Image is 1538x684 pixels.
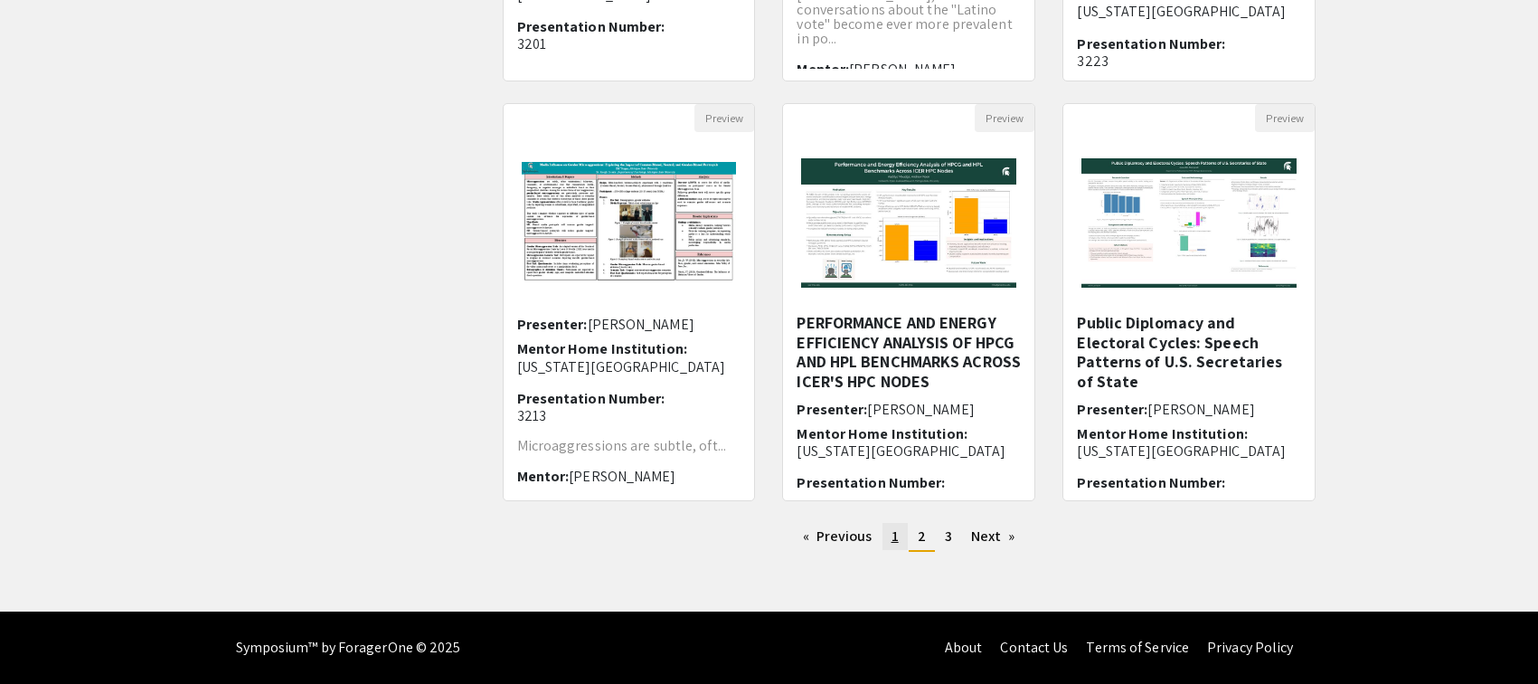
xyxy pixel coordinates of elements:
p: [US_STATE][GEOGRAPHIC_DATA] [1077,3,1301,20]
span: [PERSON_NAME] [588,315,694,334]
p: [US_STATE][GEOGRAPHIC_DATA] [797,442,1021,460]
a: About [945,638,983,657]
span: Mentor Home Institution: [797,424,967,443]
span: Presentation Number: [517,17,665,36]
div: Open Presentation <p>Public Diplomacy and Electoral Cycles: Speech Patterns of U.S. Secretaries o... [1062,103,1316,501]
span: Presentation Number: [797,473,945,492]
span: Mentor: [797,60,849,79]
a: Terms of Service [1086,638,1189,657]
span: [PERSON_NAME] [849,60,956,79]
span: Mentor Home Institution: [517,339,687,358]
a: Next page [962,523,1024,550]
h6: Presenter: [517,316,741,333]
p: Microaggressions are subtle, oft... [517,439,741,453]
h5: Public Diplomacy and Electoral Cycles: Speech Patterns of U.S. Secretaries of State [1077,313,1301,391]
span: Presentation Number: [1077,473,1225,492]
iframe: Chat [14,603,77,670]
a: Contact Us [1000,638,1068,657]
span: 1 [892,527,899,546]
a: Privacy Policy [1207,638,1293,657]
span: 3 [945,527,952,546]
h5: PERFORMANCE AND ENERGY EFFICIENCY ANALYSIS OF HPCG AND HPL BENCHMARKS ACROSS ICER'S HPC NODES [797,313,1021,391]
div: Open Presentation <p><span style="color: rgb(0, 0, 0);">PERFORMANCE AND ENERGY EFFICIENCY ANALYSI... [782,103,1035,501]
div: Open Presentation <p>Media Influence on Gender Microaggressions: Exploring the Impact of Counter-... [503,103,756,501]
p: 3201 [517,35,741,52]
span: 2 [918,527,926,546]
span: Mentor: [517,66,570,85]
p: 3223 [1077,52,1301,70]
img: <p><span style="color: rgb(0, 0, 0);">PERFORMANCE AND ENERGY EFFICIENCY ANALYSIS OF HPCG AND HPL ... [783,140,1034,306]
ul: Pagination [503,523,1316,552]
span: [PERSON_NAME] [569,467,675,486]
span: [PERSON_NAME] [1147,400,1254,419]
span: Presentation Number: [517,389,665,408]
button: Preview [1255,104,1315,132]
span: [PERSON_NAME] [569,66,675,85]
div: Symposium™ by ForagerOne © 2025 [236,612,461,684]
h6: Presenter: [797,401,1021,418]
button: Preview [975,104,1034,132]
h6: Presenter: [1077,401,1301,418]
button: Preview [694,104,754,132]
span: Presentation Number: [1077,34,1225,53]
p: [US_STATE][GEOGRAPHIC_DATA] [517,358,741,375]
span: [PERSON_NAME] [867,400,974,419]
p: [US_STATE][GEOGRAPHIC_DATA] [1077,442,1301,460]
a: Previous page [794,523,882,550]
img: <p>Media Influence on Gender Microaggressions: Exploring the Impact of Counter-Biased, Neutral, a... [504,144,755,301]
span: Mentor: [517,467,570,486]
p: 3213 [517,407,741,424]
img: <p>Public Diplomacy and Electoral Cycles: Speech Patterns of U.S. Secretaries of State</p> [1063,140,1315,306]
span: Mentor Home Institution: [1077,424,1247,443]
